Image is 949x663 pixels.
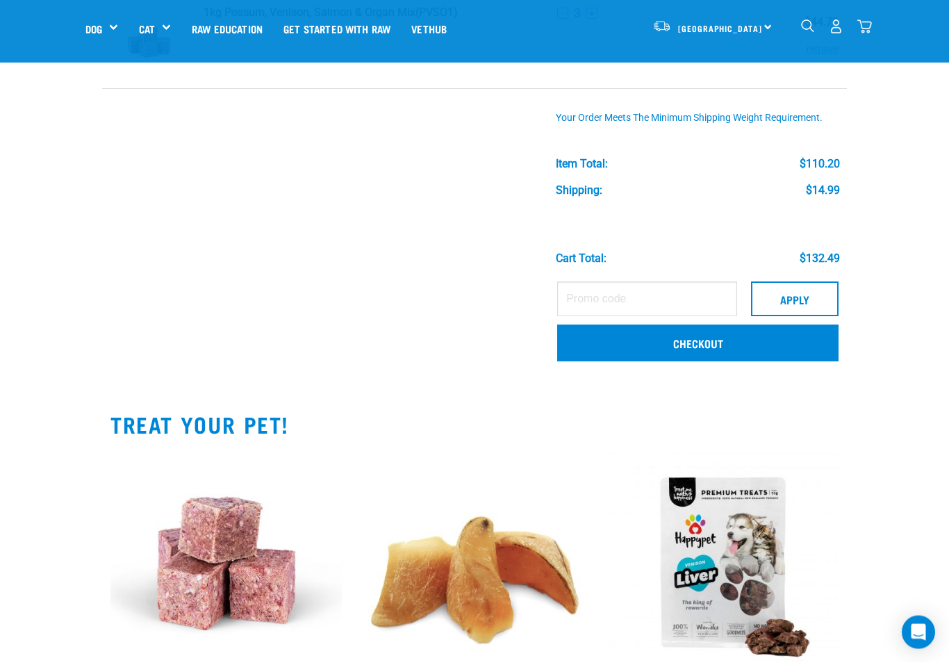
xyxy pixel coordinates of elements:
[806,185,840,197] div: $14.99
[751,282,839,317] button: Apply
[556,185,602,197] div: Shipping:
[678,26,762,31] span: [GEOGRAPHIC_DATA]
[556,158,608,171] div: Item Total:
[556,113,839,124] div: Your order meets the minimum shipping weight requirement.
[273,1,401,56] a: Get started with Raw
[85,21,102,37] a: Dog
[857,19,872,34] img: home-icon@2x.png
[401,1,457,56] a: Vethub
[557,325,839,361] a: Checkout
[181,1,273,56] a: Raw Education
[110,412,839,437] h2: TREAT YOUR PET!
[800,253,840,265] div: $132.49
[801,19,814,33] img: home-icon-1@2x.png
[556,253,606,265] div: Cart total:
[829,19,843,34] img: user.png
[800,158,840,171] div: $110.20
[652,20,671,33] img: van-moving.png
[557,282,737,317] input: Promo code
[139,21,155,37] a: Cat
[902,616,935,649] div: Open Intercom Messenger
